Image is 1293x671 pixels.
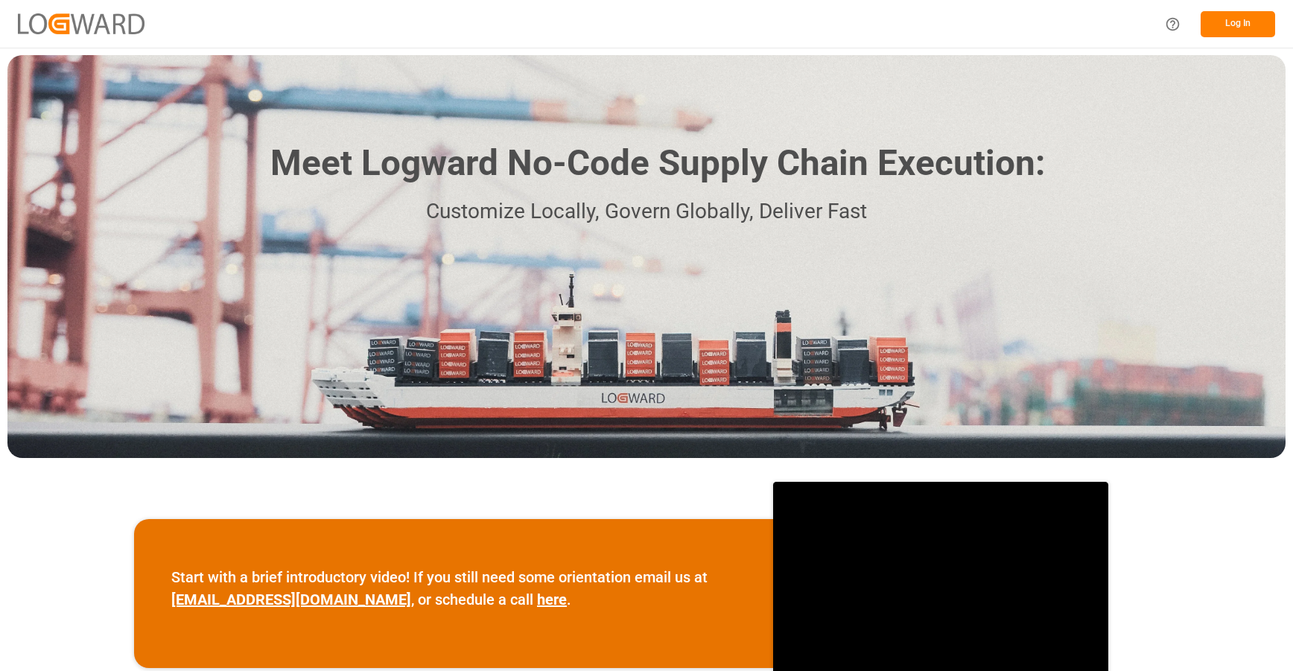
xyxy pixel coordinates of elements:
[270,137,1045,190] h1: Meet Logward No-Code Supply Chain Execution:
[1201,11,1275,37] button: Log In
[537,591,567,608] a: here
[18,13,144,34] img: Logward_new_orange.png
[171,591,411,608] a: [EMAIL_ADDRESS][DOMAIN_NAME]
[248,195,1045,229] p: Customize Locally, Govern Globally, Deliver Fast
[171,566,736,611] p: Start with a brief introductory video! If you still need some orientation email us at , or schedu...
[1156,7,1189,41] button: Help Center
